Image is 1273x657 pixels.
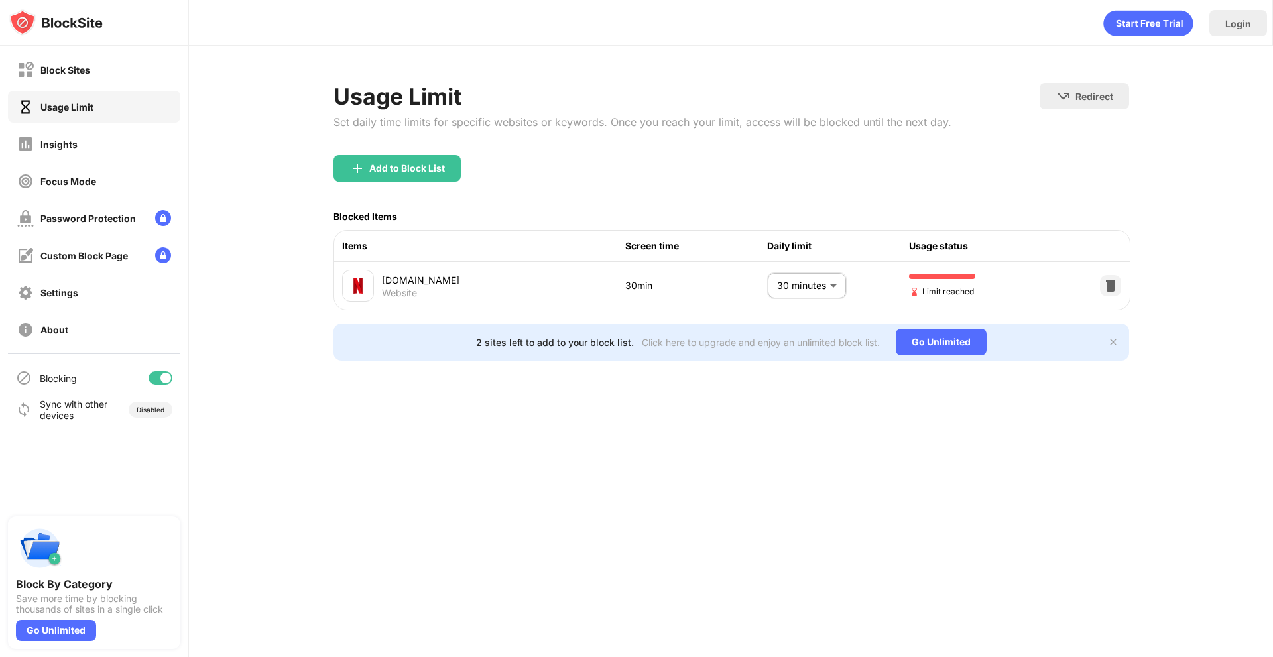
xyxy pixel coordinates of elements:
img: password-protection-off.svg [17,210,34,227]
img: favicons [350,278,366,294]
img: lock-menu.svg [155,210,171,226]
div: Login [1225,18,1251,29]
div: Add to Block List [369,163,445,174]
div: Usage status [909,239,1051,253]
img: logo-blocksite.svg [9,9,103,36]
img: blocking-icon.svg [16,370,32,386]
div: [DOMAIN_NAME] [382,273,626,287]
div: Block Sites [40,64,90,76]
img: block-off.svg [17,62,34,78]
div: 30min [625,278,767,293]
div: Block By Category [16,577,172,591]
div: Website [382,287,417,299]
span: Limit reached [909,285,974,298]
div: 2 sites left to add to your block list. [476,337,634,348]
div: Sync with other devices [40,398,108,421]
img: settings-off.svg [17,284,34,301]
img: insights-off.svg [17,136,34,152]
div: Set daily time limits for specific websites or keywords. Once you reach your limit, access will b... [333,115,951,129]
div: Save more time by blocking thousands of sites in a single click [16,593,172,615]
div: animation [1103,10,1193,36]
p: 30 minutes [777,278,825,293]
img: focus-off.svg [17,173,34,190]
img: time-usage-on.svg [17,99,34,115]
div: Screen time [625,239,767,253]
div: Insights [40,139,78,150]
div: Blocked Items [333,211,397,222]
img: x-button.svg [1108,337,1119,347]
div: About [40,324,68,335]
img: push-categories.svg [16,524,64,572]
div: Items [342,239,626,253]
div: Usage Limit [40,101,93,113]
img: hourglass-end.svg [909,286,920,297]
div: Password Protection [40,213,136,224]
div: Go Unlimited [896,329,987,355]
div: Go Unlimited [16,620,96,641]
div: Redirect [1075,91,1113,102]
div: Usage Limit [333,83,951,110]
div: Blocking [40,373,77,384]
div: Disabled [137,406,164,414]
div: Focus Mode [40,176,96,187]
div: Daily limit [767,239,909,253]
img: sync-icon.svg [16,402,32,418]
div: Click here to upgrade and enjoy an unlimited block list. [642,337,880,348]
div: Custom Block Page [40,250,128,261]
img: about-off.svg [17,322,34,338]
img: lock-menu.svg [155,247,171,263]
img: customize-block-page-off.svg [17,247,34,264]
div: Settings [40,287,78,298]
